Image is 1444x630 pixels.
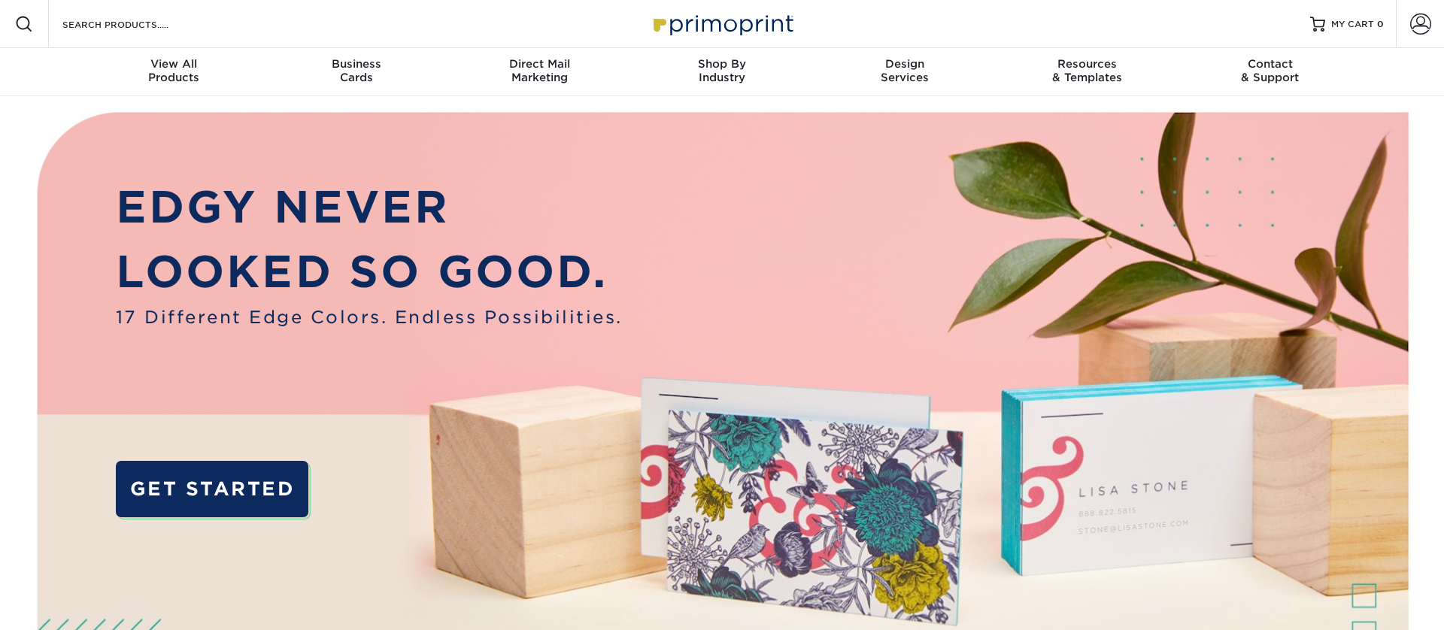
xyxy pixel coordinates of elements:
div: Products [83,57,265,84]
div: & Support [1179,57,1361,84]
img: Primoprint [647,8,797,40]
span: Direct Mail [448,57,631,71]
span: View All [83,57,265,71]
a: GET STARTED [116,461,309,518]
div: & Templates [996,57,1179,84]
p: LOOKED SO GOOD. [116,240,623,304]
p: EDGY NEVER [116,175,623,240]
span: MY CART [1331,18,1374,31]
div: Marketing [448,57,631,84]
div: Industry [631,57,814,84]
span: 17 Different Edge Colors. Endless Possibilities. [116,304,623,331]
a: Shop ByIndustry [631,48,814,96]
div: Services [813,57,996,84]
input: SEARCH PRODUCTS..... [61,15,208,33]
span: Shop By [631,57,814,71]
span: Business [265,57,448,71]
a: Resources& Templates [996,48,1179,96]
span: Contact [1179,57,1361,71]
a: DesignServices [813,48,996,96]
span: Design [813,57,996,71]
a: Direct MailMarketing [448,48,631,96]
a: View AllProducts [83,48,265,96]
div: Cards [265,57,448,84]
a: Contact& Support [1179,48,1361,96]
span: 0 [1377,19,1384,29]
span: Resources [996,57,1179,71]
a: BusinessCards [265,48,448,96]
